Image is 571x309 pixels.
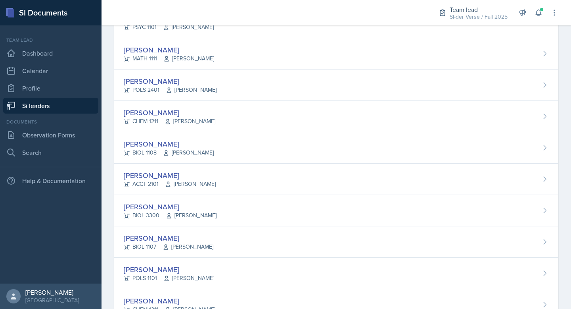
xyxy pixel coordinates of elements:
[124,264,214,275] div: [PERSON_NAME]
[124,149,214,157] div: BIOL 1108
[114,195,558,226] a: [PERSON_NAME] BIOL 3300[PERSON_NAME]
[114,164,558,195] a: [PERSON_NAME] ACCT 2101[PERSON_NAME]
[450,13,508,21] div: SI-der Verse / Fall 2025
[163,149,214,157] span: [PERSON_NAME]
[124,44,214,55] div: [PERSON_NAME]
[124,139,214,149] div: [PERSON_NAME]
[124,295,215,306] div: [PERSON_NAME]
[124,107,215,118] div: [PERSON_NAME]
[124,86,217,94] div: POLS 2401
[124,180,216,188] div: ACCT 2101
[3,98,98,114] a: Si leaders
[163,243,213,251] span: [PERSON_NAME]
[165,180,216,188] span: [PERSON_NAME]
[124,54,214,63] div: MATH 1111
[124,117,215,126] div: CHEM 1211
[114,101,558,132] a: [PERSON_NAME] CHEM 1211[PERSON_NAME]
[124,201,217,212] div: [PERSON_NAME]
[3,173,98,189] div: Help & Documentation
[124,243,213,251] div: BIOL 1107
[114,38,558,70] a: [PERSON_NAME] MATH 1111[PERSON_NAME]
[450,5,508,14] div: Team lead
[124,274,214,282] div: POLS 1101
[3,118,98,126] div: Documents
[114,258,558,289] a: [PERSON_NAME] POLS 1101[PERSON_NAME]
[25,296,79,304] div: [GEOGRAPHIC_DATA]
[3,37,98,44] div: Team lead
[114,226,558,258] a: [PERSON_NAME] BIOL 1107[PERSON_NAME]
[166,86,217,94] span: [PERSON_NAME]
[163,54,214,63] span: [PERSON_NAME]
[114,132,558,164] a: [PERSON_NAME] BIOL 1108[PERSON_NAME]
[114,70,558,101] a: [PERSON_NAME] POLS 2401[PERSON_NAME]
[124,23,214,31] div: PSYC 1101
[3,127,98,143] a: Observation Forms
[124,76,217,87] div: [PERSON_NAME]
[3,80,98,96] a: Profile
[165,117,215,126] span: [PERSON_NAME]
[124,233,213,243] div: [PERSON_NAME]
[124,211,217,220] div: BIOL 3300
[163,23,214,31] span: [PERSON_NAME]
[3,145,98,160] a: Search
[124,170,216,181] div: [PERSON_NAME]
[3,63,98,79] a: Calendar
[3,45,98,61] a: Dashboard
[166,211,217,220] span: [PERSON_NAME]
[163,274,214,282] span: [PERSON_NAME]
[25,288,79,296] div: [PERSON_NAME]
